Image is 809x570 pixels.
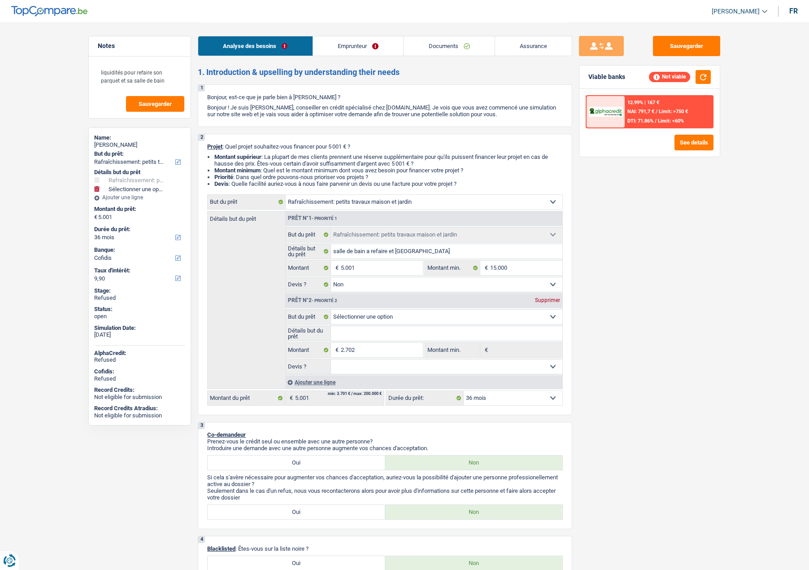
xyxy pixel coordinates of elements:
span: NAI: 791,7 € [627,109,654,114]
label: Montant min. [425,261,480,275]
div: 2 [198,134,205,141]
span: € [285,391,295,405]
label: Taux d'intérêt: [94,267,183,274]
a: [PERSON_NAME] [705,4,767,19]
label: But du prêt [286,228,331,242]
li: : Quel est le montant minimum dont vous avez besoin pour financer votre projet ? [214,167,563,174]
a: Assurance [495,36,572,56]
strong: Priorité [214,174,233,180]
span: € [480,343,490,357]
span: Sauvegarder [139,101,172,107]
div: Not eligible for submission [94,412,185,419]
div: Prêt n°1 [286,215,339,221]
button: Sauvegarder [653,36,720,56]
div: Supprimer [533,298,562,303]
div: Record Credits Atradius: [94,405,185,412]
div: Refused [94,375,185,382]
span: / [656,109,657,114]
div: 4 [198,536,205,543]
label: Non [385,505,563,519]
p: Introduire une demande avec une autre personne augmente vos chances d'acceptation. [207,445,563,452]
label: Montant [286,261,331,275]
span: [PERSON_NAME] [712,8,760,15]
span: DTI: 71.86% [627,118,653,124]
div: Record Credits: [94,386,185,394]
span: - Priorité 2 [312,298,337,303]
label: But du prêt: [94,150,183,158]
span: Co-demandeur [207,431,246,438]
strong: Montant minimum [214,167,261,174]
h2: 1. Introduction & upselling by understanding their needs [198,67,572,77]
label: Montant du prêt [208,391,285,405]
div: [PERSON_NAME] [94,141,185,149]
strong: Montant supérieur [214,153,261,160]
p: Si cela s'avère nécessaire pour augmenter vos chances d'acceptation, auriez-vous la possibilité d... [207,474,563,487]
div: Ajouter une ligne [285,376,562,389]
span: Projet [207,143,222,150]
button: See details [674,135,713,150]
div: open [94,313,185,320]
div: 12.99% | 167 € [627,100,659,105]
div: [DATE] [94,331,185,338]
p: Seulement dans le cas d'un refus, nous vous recontacterons alors pour avoir plus d'informations s... [207,487,563,501]
p: Bonjour, est-ce que je parle bien à [PERSON_NAME] ? [207,94,563,101]
a: Emprunteur [313,36,404,56]
span: Devis [214,180,229,187]
span: - Priorité 1 [312,216,337,221]
div: 1 [198,85,205,92]
label: Devis ? [286,277,331,292]
div: Stage: [94,287,185,294]
p: : Quel projet souhaitez-vous financer pour 5 001 € ? [207,143,563,150]
span: Limit: >750 € [659,109,688,114]
div: Simulation Date: [94,324,185,332]
label: But du prêt [286,310,331,324]
div: Viable banks [588,73,625,81]
label: Devis ? [286,360,331,374]
span: € [480,261,490,275]
p: Prenez-vous le crédit seul ou ensemble avec une autre personne? [207,438,563,445]
a: Documents [404,36,495,56]
div: Cofidis: [94,368,185,375]
label: Non [385,456,563,470]
label: Montant min. [425,343,480,357]
div: Refused [94,294,185,302]
div: Refused [94,356,185,364]
div: Ajouter une ligne [94,194,185,201]
div: AlphaCredit: [94,350,185,357]
span: € [331,261,341,275]
div: min: 3.701 € / max: 200.000 € [328,392,382,396]
div: 3 [198,422,205,429]
p: Bonjour ! Je suis [PERSON_NAME], conseiller en crédit spécialisé chez [DOMAIN_NAME]. Je vois que ... [207,104,563,118]
div: Détails but du prêt [94,169,185,176]
div: Status: [94,306,185,313]
div: fr [789,7,798,15]
span: Limit: <60% [658,118,684,124]
li: : Quelle facilité auriez-vous à nous faire parvenir un devis ou une facture pour votre projet ? [214,180,563,187]
label: Durée du prêt: [386,391,464,405]
div: Prêt n°2 [286,298,339,303]
h5: Notes [98,42,182,50]
li: : La plupart de mes clients prennent une réserve supplémentaire pour qu'ils puissent financer leu... [214,153,563,167]
label: Montant du prêt: [94,206,183,213]
button: Sauvegarder [126,96,184,112]
label: Durée du prêt: [94,226,183,233]
a: Analyse des besoins [198,36,313,56]
div: Not eligible for submission [94,394,185,401]
li: : Dans quel ordre pouvons-nous prioriser vos projets ? [214,174,563,180]
label: Banque: [94,246,183,254]
span: / [655,118,657,124]
label: Détails but du prêt [286,244,331,259]
label: Détails but du prêt [208,211,285,222]
span: € [331,343,341,357]
img: AlphaCredit [589,107,622,117]
label: But du prêt [208,195,286,209]
p: : Êtes-vous sur la liste noire ? [207,545,563,552]
label: Oui [208,456,385,470]
label: Détails but du prêt [286,326,331,341]
label: Montant [286,343,331,357]
img: TopCompare Logo [11,6,87,17]
span: € [94,214,97,221]
label: Oui [208,505,385,519]
div: Name: [94,134,185,141]
span: Blacklisted [207,545,235,552]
